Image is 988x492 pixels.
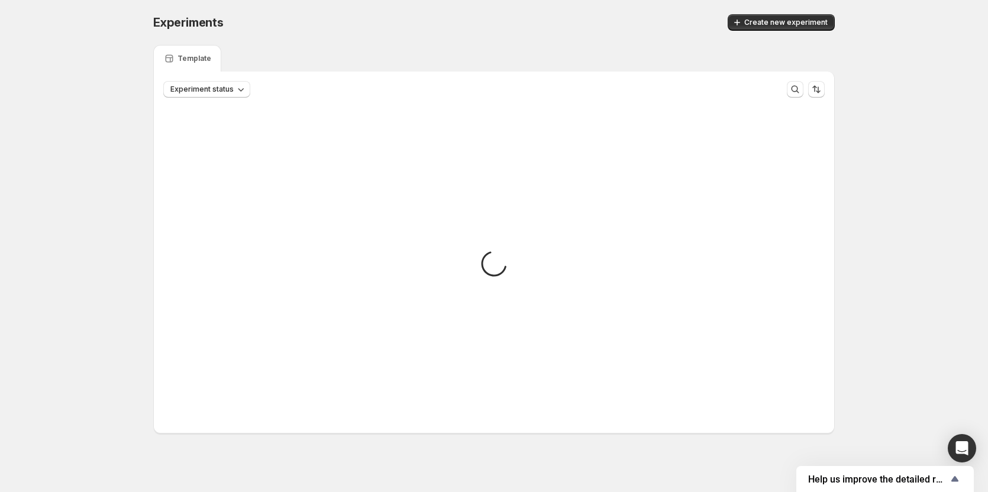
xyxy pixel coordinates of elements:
[808,472,962,486] button: Show survey - Help us improve the detailed report for A/B campaigns
[163,81,250,98] button: Experiment status
[728,14,835,31] button: Create new experiment
[153,15,224,30] span: Experiments
[744,18,828,27] span: Create new experiment
[808,474,948,485] span: Help us improve the detailed report for A/B campaigns
[948,434,976,462] div: Open Intercom Messenger
[808,81,825,98] button: Sort the results
[177,54,211,63] p: Template
[170,85,234,94] span: Experiment status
